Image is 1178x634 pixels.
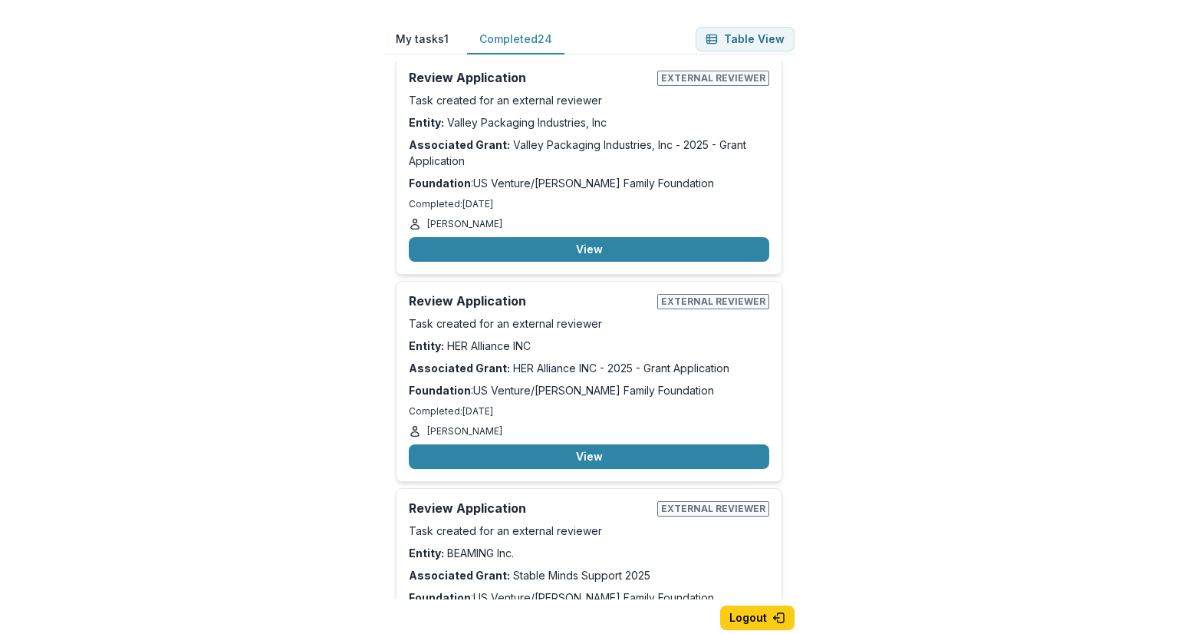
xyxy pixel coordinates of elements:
[409,175,769,191] p: : US Venture/[PERSON_NAME] Family Foundation
[657,294,769,309] span: External reviewer
[409,237,769,262] button: View
[409,137,769,169] p: Valley Packaging Industries, Inc - 2025 - Grant Application
[409,545,769,561] p: BEAMING Inc.
[409,591,471,604] strong: Foundation
[409,339,444,352] strong: Entity:
[696,27,795,51] button: Table View
[409,589,769,606] p: : US Venture/[PERSON_NAME] Family Foundation
[409,177,471,190] strong: Foundation
[409,338,769,354] p: HER Alliance INC
[427,217,502,231] p: [PERSON_NAME]
[409,360,769,376] p: HER Alliance INC - 2025 - Grant Application
[409,116,444,129] strong: Entity:
[467,25,564,54] button: Completed 24
[409,315,769,332] p: Task created for an external reviewer
[409,444,769,469] button: View
[427,424,502,438] p: [PERSON_NAME]
[409,71,651,85] h2: Review Application
[657,501,769,517] span: External reviewer
[409,92,769,108] p: Task created for an external reviewer
[720,606,795,630] button: Logout
[409,294,651,309] h2: Review Application
[409,138,510,151] strong: Associated Grant:
[409,384,471,397] strong: Foundation
[409,405,769,418] p: Completed: [DATE]
[409,569,510,582] strong: Associated Grant:
[409,546,444,560] strong: Entity:
[409,197,769,211] p: Completed: [DATE]
[409,114,769,130] p: Valley Packaging Industries, Inc
[409,362,510,375] strong: Associated Grant:
[409,567,769,583] p: Stable Minds Support 2025
[383,25,461,54] button: My tasks 1
[409,382,769,398] p: : US Venture/[PERSON_NAME] Family Foundation
[409,523,769,539] p: Task created for an external reviewer
[409,501,651,516] h2: Review Application
[657,71,769,86] span: External reviewer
